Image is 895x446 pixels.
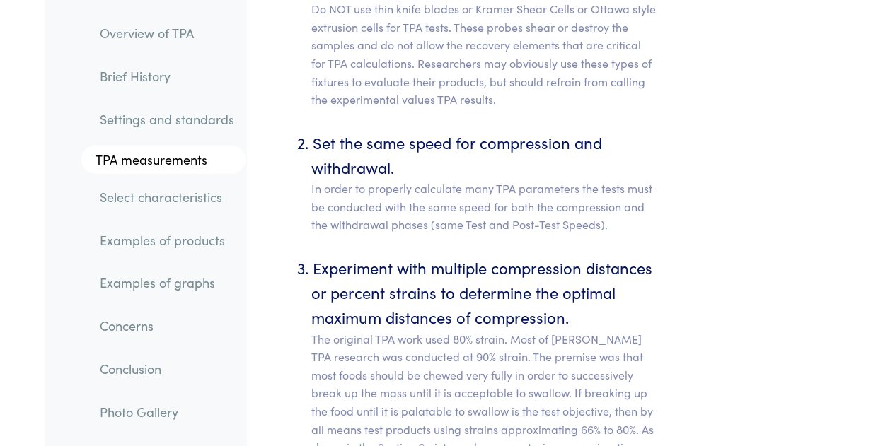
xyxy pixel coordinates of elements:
a: Select characteristics [88,181,246,213]
a: Examples of graphs [88,266,246,299]
li: Set the same speed for compression and withdrawal. [311,130,657,234]
p: In order to properly calculate many TPA parameters the tests must be conducted with the same spee... [311,180,657,234]
a: Concerns [88,310,246,342]
a: Brief History [88,60,246,93]
a: Photo Gallery [88,395,246,428]
a: Conclusion [88,353,246,385]
a: Examples of products [88,224,246,257]
a: TPA measurements [81,146,246,174]
a: Settings and standards [88,102,246,135]
a: Overview of TPA [88,17,246,49]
